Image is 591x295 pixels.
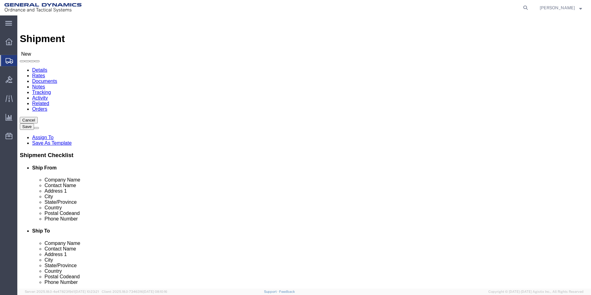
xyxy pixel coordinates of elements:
span: Copyright © [DATE]-[DATE] Agistix Inc., All Rights Reserved [488,289,584,294]
span: Server: 2025.18.0-4e47823f9d1 [25,290,99,293]
button: [PERSON_NAME] [539,4,582,11]
a: Feedback [279,290,295,293]
span: Client: 2025.18.0-7346316 [102,290,167,293]
img: logo [4,3,82,12]
span: [DATE] 08:10:16 [143,290,167,293]
span: Brenda Pagan [540,4,575,11]
span: [DATE] 10:23:21 [75,290,99,293]
a: Support [264,290,279,293]
iframe: FS Legacy Container [17,15,591,289]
